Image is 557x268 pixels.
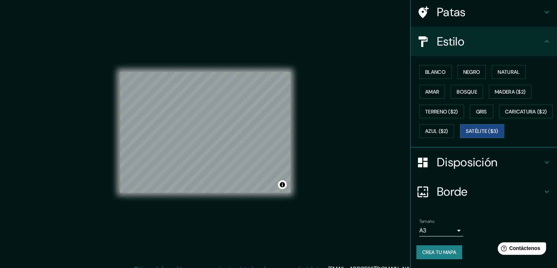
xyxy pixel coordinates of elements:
[120,72,290,193] canvas: Mapa
[470,105,493,119] button: Gris
[419,218,434,224] font: Tamaño
[505,108,547,115] font: Caricatura ($2)
[437,34,464,49] font: Estilo
[499,105,553,119] button: Caricatura ($2)
[425,108,458,115] font: Terreno ($2)
[437,155,497,170] font: Disposición
[419,225,463,236] div: A3
[278,180,287,189] button: Activar o desactivar atribución
[457,88,477,95] font: Bosque
[457,65,486,79] button: Negro
[419,65,452,79] button: Blanco
[411,177,557,206] div: Borde
[419,124,454,138] button: Azul ($2)
[463,69,480,75] font: Negro
[451,85,483,99] button: Bosque
[425,69,446,75] font: Blanco
[492,239,549,260] iframe: Lanzador de widgets de ayuda
[416,245,462,259] button: Crea tu mapa
[476,108,487,115] font: Gris
[411,27,557,56] div: Estilo
[419,227,426,234] font: A3
[489,85,531,99] button: Madera ($2)
[437,184,468,199] font: Borde
[460,124,504,138] button: Satélite ($3)
[422,249,456,256] font: Crea tu mapa
[492,65,526,79] button: Natural
[425,128,448,135] font: Azul ($2)
[419,105,464,119] button: Terreno ($2)
[411,148,557,177] div: Disposición
[425,88,439,95] font: Amar
[466,128,498,135] font: Satélite ($3)
[437,4,466,20] font: Patas
[495,88,526,95] font: Madera ($2)
[498,69,520,75] font: Natural
[419,85,445,99] button: Amar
